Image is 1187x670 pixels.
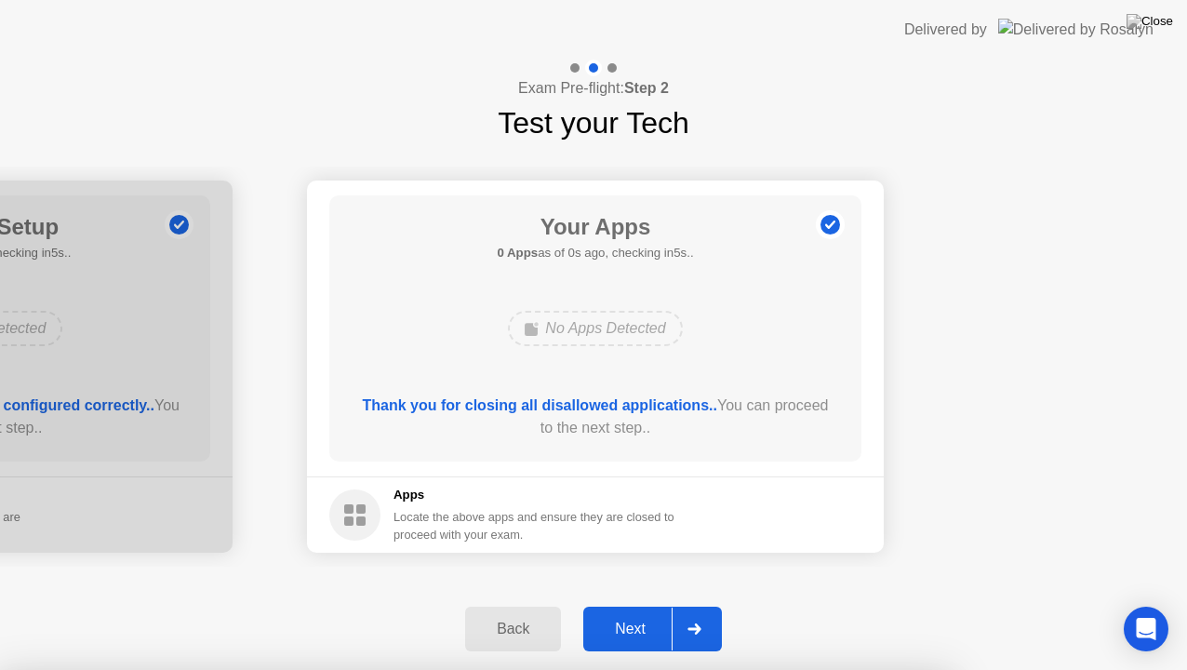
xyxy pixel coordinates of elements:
b: Step 2 [624,80,669,96]
h1: Your Apps [497,210,693,244]
img: Delivered by Rosalyn [998,19,1154,40]
h1: Test your Tech [498,100,689,145]
h5: as of 0s ago, checking in5s.. [497,244,693,262]
b: Thank you for closing all disallowed applications.. [363,397,717,413]
div: You can proceed to the next step.. [356,395,835,439]
b: 0 Apps [497,246,538,260]
h5: Apps [393,486,675,504]
h4: Exam Pre-flight: [518,77,669,100]
div: No Apps Detected [508,311,682,346]
div: Locate the above apps and ensure they are closed to proceed with your exam. [393,508,675,543]
div: Next [589,621,672,637]
img: Close [1127,14,1173,29]
div: Open Intercom Messenger [1124,607,1168,651]
div: Delivered by [904,19,987,41]
div: Back [471,621,555,637]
